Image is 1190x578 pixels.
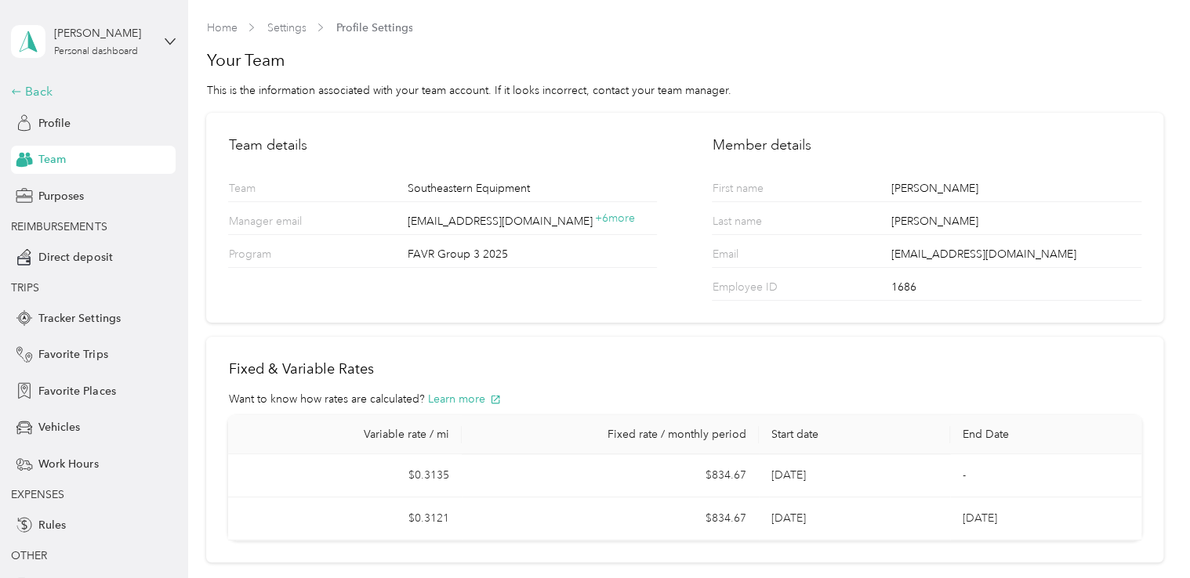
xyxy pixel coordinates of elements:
span: Direct deposit [38,249,112,266]
span: + 6 more [595,211,635,225]
span: Profile [38,115,71,132]
span: EXPENSES [11,488,64,501]
div: This is the information associated with your team account. If it looks incorrect, contact your te... [206,82,1163,99]
div: 1686 [891,279,1141,300]
h2: Member details [712,135,1141,156]
h2: Team details [228,135,657,156]
span: Vehicles [38,419,80,435]
p: Email [712,246,833,267]
span: Favorite Trips [38,346,107,363]
div: Personal dashboard [54,47,138,56]
div: FAVR Group 3 2025 [407,246,657,267]
div: [EMAIL_ADDRESS][DOMAIN_NAME] [891,246,1141,267]
td: - [950,454,1141,497]
span: REIMBURSEMENTS [11,220,107,233]
div: [PERSON_NAME] [891,213,1141,234]
td: [DATE] [759,454,950,497]
span: Tracker Settings [38,310,120,327]
th: Variable rate / mi [228,415,462,454]
p: Manager email [228,213,349,234]
td: [DATE] [950,497,1141,540]
div: Southeastern Equipment [407,180,657,201]
a: Settings [267,21,306,34]
iframe: Everlance-gr Chat Button Frame [1102,490,1190,578]
span: Purposes [38,188,84,204]
p: Team [228,180,349,201]
td: $0.3135 [228,454,462,497]
span: Rules [38,517,66,533]
p: Program [228,246,349,267]
div: [PERSON_NAME] [54,25,152,42]
span: TRIPS [11,281,39,294]
h1: Your Team [206,49,1163,71]
span: Team [38,151,66,168]
td: [DATE] [759,497,950,540]
div: Want to know how rates are calculated? [228,391,1141,407]
button: Learn more [427,391,501,407]
p: First name [712,180,833,201]
span: Favorite Places [38,383,115,399]
th: Start date [759,415,950,454]
th: Fixed rate / monthly period [462,415,759,454]
th: End Date [950,415,1141,454]
span: Profile Settings [336,20,412,36]
p: Last name [712,213,833,234]
div: [PERSON_NAME] [891,180,1141,201]
h2: Fixed & Variable Rates [228,359,1141,380]
span: OTHER [11,549,47,562]
td: $0.3121 [228,497,462,540]
td: $834.67 [462,454,759,497]
span: Work Hours [38,456,98,472]
span: [EMAIL_ADDRESS][DOMAIN_NAME] [407,213,594,229]
a: Home [206,21,237,34]
div: Back [11,82,168,101]
td: $834.67 [462,497,759,540]
p: Employee ID [712,279,833,300]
